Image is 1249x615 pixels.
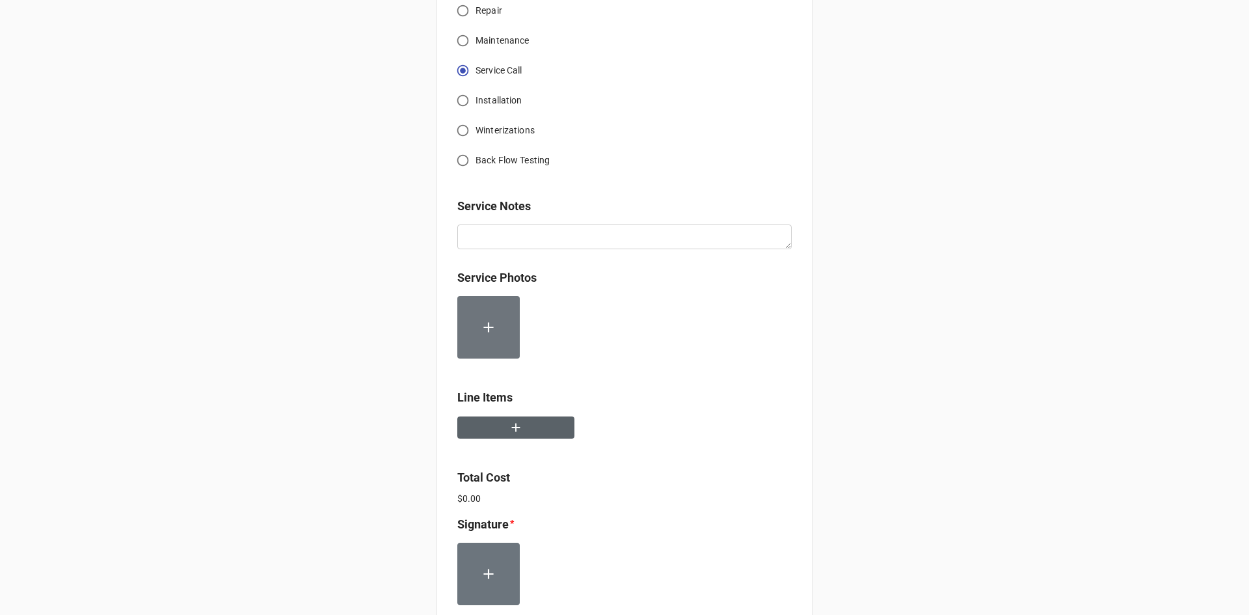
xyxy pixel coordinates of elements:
[476,64,522,77] span: Service Call
[457,515,509,534] label: Signature
[457,492,792,505] p: $0.00
[457,269,537,287] label: Service Photos
[476,4,502,18] span: Repair
[476,34,529,48] span: Maintenance
[457,389,513,407] label: Line Items
[476,154,550,167] span: Back Flow Testing
[476,124,535,137] span: Winterizations
[476,94,522,107] span: Installation
[457,471,510,484] b: Total Cost
[457,197,531,215] label: Service Notes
